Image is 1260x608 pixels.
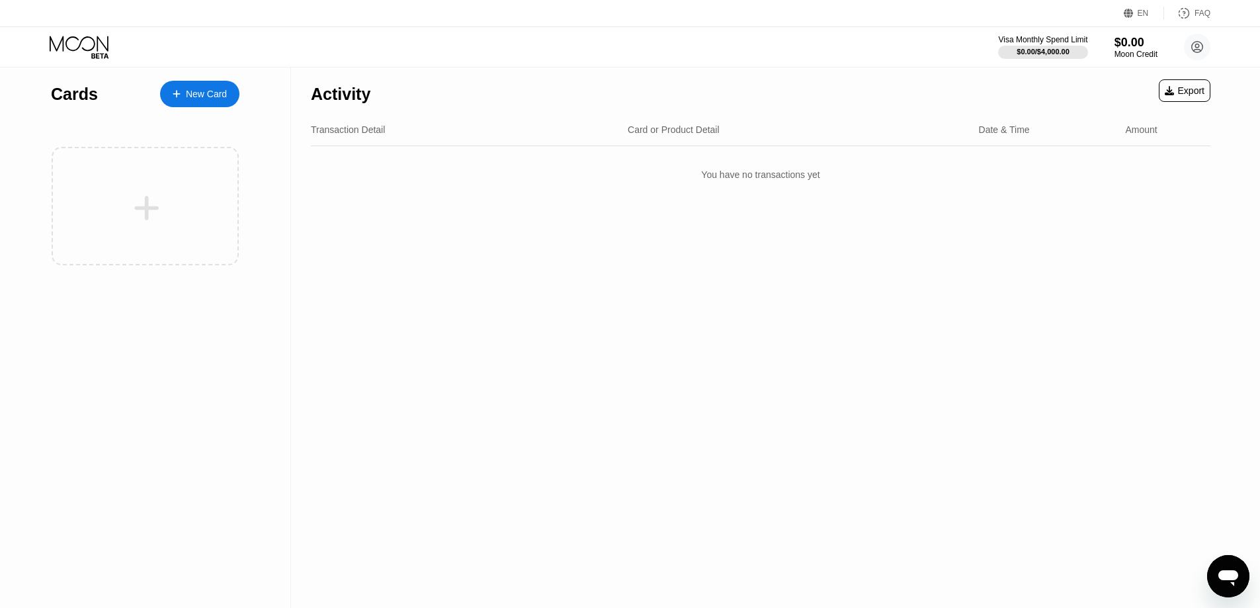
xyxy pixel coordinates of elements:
[1114,36,1157,59] div: $0.00Moon Credit
[1138,9,1149,18] div: EN
[311,85,370,104] div: Activity
[1017,48,1070,56] div: $0.00 / $4,000.00
[1165,85,1204,96] div: Export
[160,81,239,107] div: New Card
[1207,555,1249,597] iframe: Button to launch messaging window
[998,35,1087,59] div: Visa Monthly Spend Limit$0.00/$4,000.00
[1164,7,1210,20] div: FAQ
[1124,7,1164,20] div: EN
[186,89,227,100] div: New Card
[311,156,1210,193] div: You have no transactions yet
[311,124,385,135] div: Transaction Detail
[1125,124,1157,135] div: Amount
[1114,50,1157,59] div: Moon Credit
[1195,9,1210,18] div: FAQ
[51,85,98,104] div: Cards
[979,124,1030,135] div: Date & Time
[1114,36,1157,50] div: $0.00
[1159,79,1210,102] div: Export
[998,35,1087,44] div: Visa Monthly Spend Limit
[628,124,720,135] div: Card or Product Detail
